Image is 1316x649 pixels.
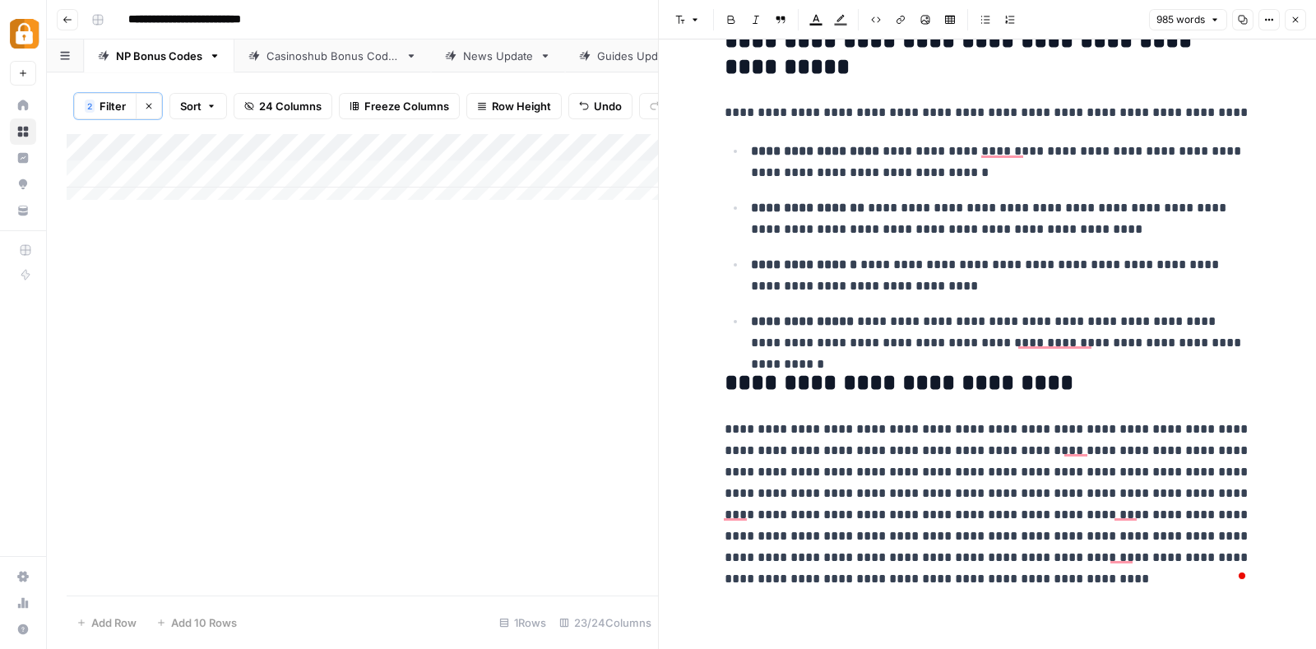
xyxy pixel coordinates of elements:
[10,171,36,197] a: Opportunities
[594,98,622,114] span: Undo
[10,92,36,118] a: Home
[10,197,36,224] a: Your Data
[364,98,449,114] span: Freeze Columns
[10,13,36,54] button: Workspace: Adzz
[67,610,146,636] button: Add Row
[10,563,36,590] a: Settings
[339,93,460,119] button: Freeze Columns
[10,590,36,616] a: Usage
[234,39,431,72] a: Casinoshub Bonus Codes
[10,19,39,49] img: Adzz Logo
[463,48,533,64] div: News Update
[1156,12,1205,27] span: 985 words
[1149,9,1227,30] button: 985 words
[169,93,227,119] button: Sort
[10,616,36,642] button: Help + Support
[597,48,674,64] div: Guides Update
[87,100,92,113] span: 2
[492,98,551,114] span: Row Height
[91,614,137,631] span: Add Row
[553,610,658,636] div: 23/24 Columns
[74,93,136,119] button: 2Filter
[10,118,36,145] a: Browse
[565,39,706,72] a: Guides Update
[10,145,36,171] a: Insights
[259,98,322,114] span: 24 Columns
[266,48,399,64] div: Casinoshub Bonus Codes
[84,39,234,72] a: NP Bonus Codes
[85,100,95,113] div: 2
[568,93,633,119] button: Undo
[146,610,247,636] button: Add 10 Rows
[466,93,562,119] button: Row Height
[493,610,553,636] div: 1 Rows
[116,48,202,64] div: NP Bonus Codes
[171,614,237,631] span: Add 10 Rows
[100,98,126,114] span: Filter
[180,98,202,114] span: Sort
[431,39,565,72] a: News Update
[234,93,332,119] button: 24 Columns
